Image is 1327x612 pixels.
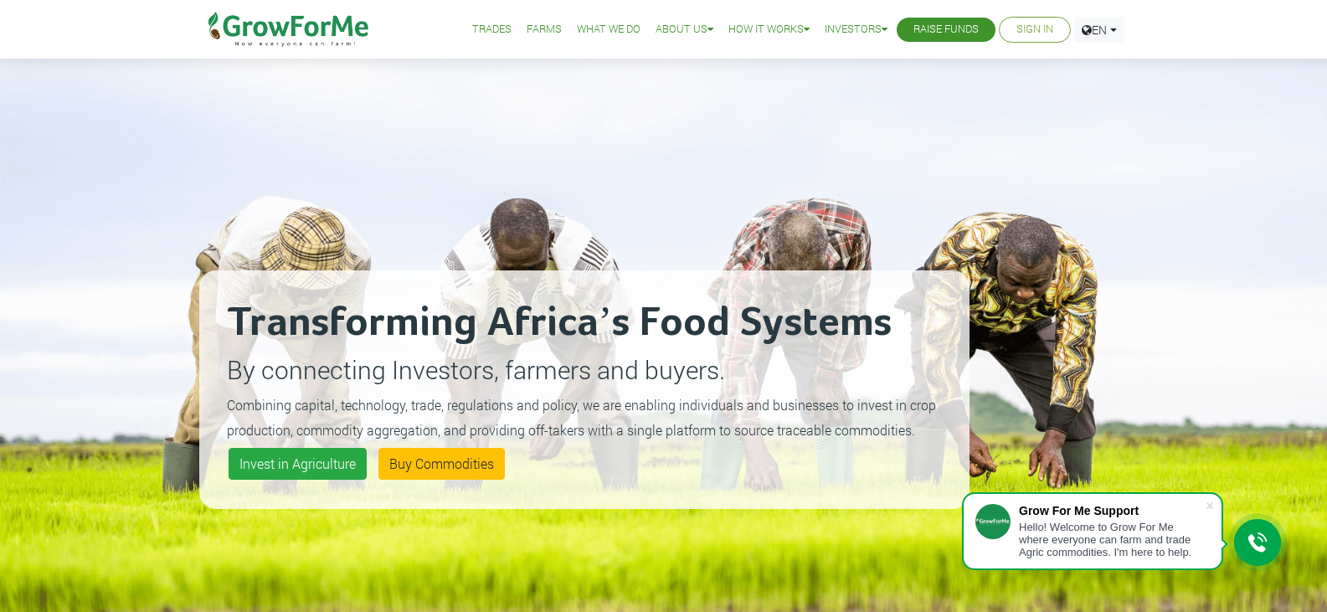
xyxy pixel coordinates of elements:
a: What We Do [577,21,640,39]
a: How it Works [728,21,810,39]
h2: Transforming Africa’s Food Systems [227,298,942,348]
div: Hello! Welcome to Grow For Me where everyone can farm and trade Agric commodities. I'm here to help. [1019,521,1205,558]
small: Combining capital, technology, trade, regulations and policy, we are enabling individuals and bus... [227,396,936,439]
a: Buy Commodities [378,448,505,480]
p: By connecting Investors, farmers and buyers. [227,351,942,388]
a: Farms [527,21,562,39]
a: About Us [656,21,713,39]
a: Investors [825,21,887,39]
a: EN [1074,17,1124,43]
a: Sign In [1016,21,1053,39]
div: Grow For Me Support [1019,504,1205,517]
a: Trades [472,21,512,39]
a: Raise Funds [913,21,979,39]
a: Invest in Agriculture [229,448,367,480]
